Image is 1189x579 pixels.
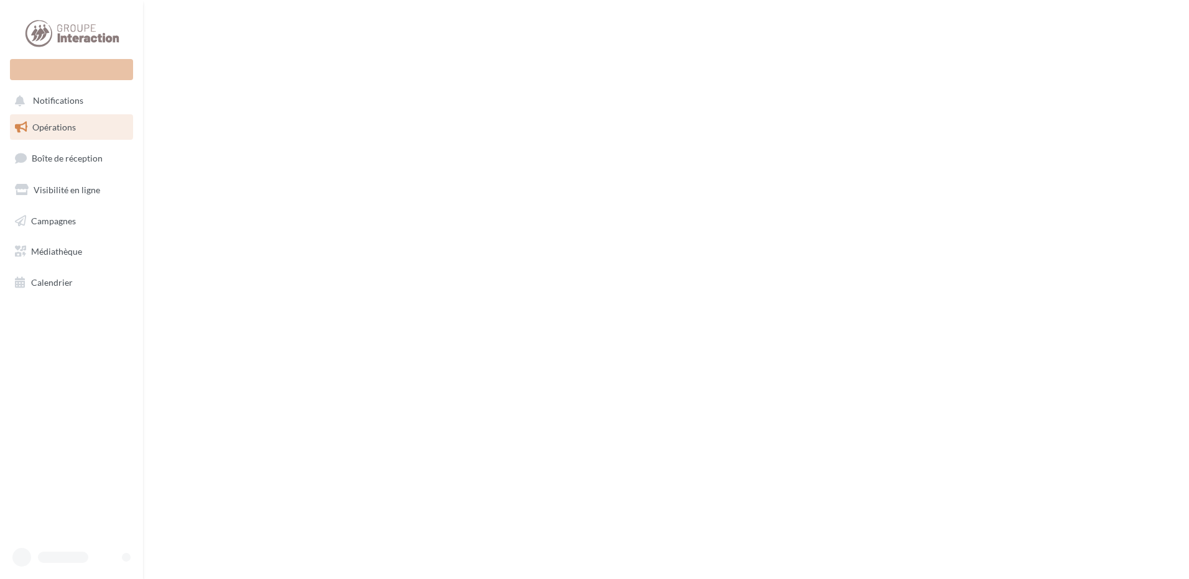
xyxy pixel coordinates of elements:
[7,239,136,265] a: Médiathèque
[7,114,136,140] a: Opérations
[7,270,136,296] a: Calendrier
[31,277,73,288] span: Calendrier
[33,96,83,106] span: Notifications
[7,145,136,171] a: Boîte de réception
[31,246,82,257] span: Médiathèque
[32,153,103,163] span: Boîte de réception
[34,185,100,195] span: Visibilité en ligne
[10,59,133,80] div: Nouvelle campagne
[7,177,136,203] a: Visibilité en ligne
[32,122,76,132] span: Opérations
[31,215,76,226] span: Campagnes
[7,208,136,234] a: Campagnes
